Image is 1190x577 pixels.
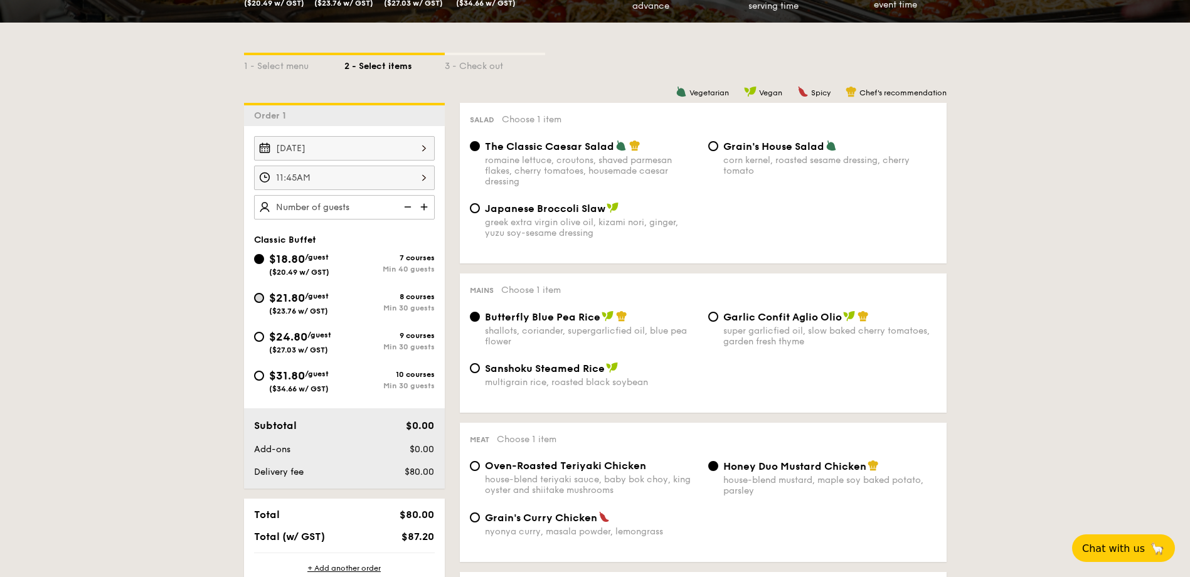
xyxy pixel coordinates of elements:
[269,307,328,315] span: ($23.76 w/ GST)
[254,531,325,543] span: Total (w/ GST)
[502,114,561,125] span: Choose 1 item
[397,195,416,219] img: icon-reduce.1d2dbef1.svg
[254,166,435,190] input: Event time
[344,381,435,390] div: Min 30 guests
[400,509,434,521] span: $80.00
[797,86,809,97] img: icon-spicy.37a8142b.svg
[485,460,646,472] span: Oven-Roasted Teriyaki Chicken
[344,265,435,273] div: Min 40 guests
[254,293,264,303] input: $21.80/guest($23.76 w/ GST)8 coursesMin 30 guests
[254,195,435,220] input: Number of guests
[616,310,627,322] img: icon-chef-hat.a58ddaea.svg
[269,268,329,277] span: ($20.49 w/ GST)
[497,434,556,445] span: Choose 1 item
[269,291,305,305] span: $21.80
[501,285,561,295] span: Choose 1 item
[244,55,344,73] div: 1 - Select menu
[485,203,605,214] span: Japanese Broccoli Slaw
[254,444,290,455] span: Add-ons
[485,512,597,524] span: Grain's Curry Chicken
[485,377,698,388] div: multigrain rice, roasted black soybean
[254,136,435,161] input: Event date
[416,195,435,219] img: icon-add.58712e84.svg
[269,252,305,266] span: $18.80
[485,363,605,374] span: Sanshoku Steamed Rice
[254,254,264,264] input: $18.80/guest($20.49 w/ GST)7 coursesMin 40 guests
[344,292,435,301] div: 8 courses
[723,140,824,152] span: Grain's House Salad
[254,563,435,573] div: + Add another order
[689,88,729,97] span: Vegetarian
[305,292,329,300] span: /guest
[470,286,494,295] span: Mains
[723,311,842,323] span: Garlic Confit Aglio Olio
[269,346,328,354] span: ($27.03 w/ GST)
[811,88,831,97] span: Spicy
[615,140,627,151] img: icon-vegetarian.fe4039eb.svg
[344,304,435,312] div: Min 30 guests
[723,155,937,176] div: corn kernel, roasted sesame dressing, cherry tomato
[602,310,614,322] img: icon-vegan.f8ff3823.svg
[470,363,480,373] input: Sanshoku Steamed Ricemultigrain rice, roasted black soybean
[344,342,435,351] div: Min 30 guests
[405,467,434,477] span: $80.00
[305,253,329,262] span: /guest
[470,115,494,124] span: Salad
[485,311,600,323] span: Butterfly Blue Pea Rice
[269,384,329,393] span: ($34.66 w/ GST)
[470,435,489,444] span: Meat
[254,420,297,431] span: Subtotal
[723,475,937,496] div: house-blend mustard, maple soy baked potato, parsley
[254,235,316,245] span: Classic Buffet
[485,326,698,347] div: shallots, coriander, supergarlicfied oil, blue pea flower
[846,86,857,97] img: icon-chef-hat.a58ddaea.svg
[485,474,698,495] div: house-blend teriyaki sauce, baby bok choy, king oyster and shiitake mushrooms
[485,155,698,187] div: romaine lettuce, croutons, shaved parmesan flakes, cherry tomatoes, housemade caesar dressing
[254,371,264,381] input: $31.80/guest($34.66 w/ GST)10 coursesMin 30 guests
[470,312,480,322] input: Butterfly Blue Pea Riceshallots, coriander, supergarlicfied oil, blue pea flower
[344,55,445,73] div: 2 - Select items
[708,141,718,151] input: Grain's House Saladcorn kernel, roasted sesame dressing, cherry tomato
[269,330,307,344] span: $24.80
[470,203,480,213] input: Japanese Broccoli Slawgreek extra virgin olive oil, kizami nori, ginger, yuzu soy-sesame dressing
[470,512,480,522] input: Grain's Curry Chickennyonya curry, masala powder, lemongrass
[485,526,698,537] div: nyonya curry, masala powder, lemongrass
[629,140,640,151] img: icon-chef-hat.a58ddaea.svg
[485,217,698,238] div: greek extra virgin olive oil, kizami nori, ginger, yuzu soy-sesame dressing
[744,86,757,97] img: icon-vegan.f8ff3823.svg
[445,55,545,73] div: 3 - Check out
[269,369,305,383] span: $31.80
[1082,543,1145,554] span: Chat with us
[401,531,434,543] span: $87.20
[606,362,619,373] img: icon-vegan.f8ff3823.svg
[254,332,264,342] input: $24.80/guest($27.03 w/ GST)9 coursesMin 30 guests
[859,88,947,97] span: Chef's recommendation
[307,331,331,339] span: /guest
[826,140,837,151] img: icon-vegetarian.fe4039eb.svg
[254,467,304,477] span: Delivery fee
[470,141,480,151] input: The Classic Caesar Saladromaine lettuce, croutons, shaved parmesan flakes, cherry tomatoes, house...
[858,310,869,322] img: icon-chef-hat.a58ddaea.svg
[723,326,937,347] div: super garlicfied oil, slow baked cherry tomatoes, garden fresh thyme
[708,461,718,471] input: Honey Duo Mustard Chickenhouse-blend mustard, maple soy baked potato, parsley
[676,86,687,97] img: icon-vegetarian.fe4039eb.svg
[708,312,718,322] input: Garlic Confit Aglio Oliosuper garlicfied oil, slow baked cherry tomatoes, garden fresh thyme
[1150,541,1165,556] span: 🦙
[406,420,434,431] span: $0.00
[843,310,856,322] img: icon-vegan.f8ff3823.svg
[470,461,480,471] input: Oven-Roasted Teriyaki Chickenhouse-blend teriyaki sauce, baby bok choy, king oyster and shiitake ...
[254,509,280,521] span: Total
[344,253,435,262] div: 7 courses
[607,202,619,213] img: icon-vegan.f8ff3823.svg
[598,511,610,522] img: icon-spicy.37a8142b.svg
[759,88,782,97] span: Vegan
[344,331,435,340] div: 9 courses
[1072,534,1175,562] button: Chat with us🦙
[305,369,329,378] span: /guest
[485,140,614,152] span: The Classic Caesar Salad
[344,370,435,379] div: 10 courses
[254,110,291,121] span: Order 1
[868,460,879,471] img: icon-chef-hat.a58ddaea.svg
[410,444,434,455] span: $0.00
[723,460,866,472] span: Honey Duo Mustard Chicken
